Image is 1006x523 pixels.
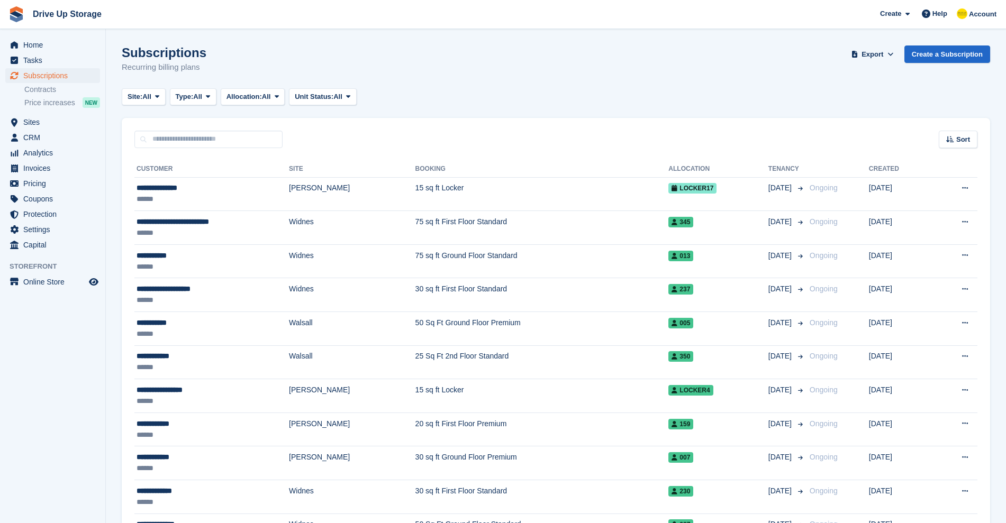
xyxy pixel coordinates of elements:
td: 50 Sq Ft Ground Floor Premium [415,312,669,346]
td: 30 sq ft First Floor Standard [415,278,669,312]
span: Type: [176,91,194,102]
span: Ongoing [810,352,838,360]
span: All [333,91,342,102]
span: Home [23,38,87,52]
td: Widnes [289,278,415,312]
a: menu [5,207,100,222]
span: 159 [668,419,693,429]
a: menu [5,222,100,237]
button: Unit Status: All [289,88,356,106]
span: All [142,91,151,102]
span: Ongoing [810,285,838,293]
td: [DATE] [869,345,931,379]
span: 007 [668,452,693,463]
span: 350 [668,351,693,362]
a: menu [5,176,100,191]
p: Recurring billing plans [122,61,206,74]
span: [DATE] [768,216,794,227]
button: Export [849,45,896,63]
span: [DATE] [768,418,794,429]
th: Allocation [668,161,768,178]
span: All [262,91,271,102]
td: Walsall [289,345,415,379]
a: menu [5,274,100,289]
span: Unit Status: [295,91,333,102]
span: Price increases [24,98,75,108]
td: [DATE] [869,412,931,446]
th: Created [869,161,931,178]
td: [DATE] [869,177,931,211]
img: stora-icon-8386f47178a22dfd0bd8f6a31ec36ba5ce8667c1dd55bd0f319d3a0aa187defe.svg [8,6,24,22]
td: [PERSON_NAME] [289,446,415,480]
th: Booking [415,161,669,178]
td: [DATE] [869,278,931,312]
td: 30 sq ft First Floor Standard [415,480,669,514]
span: Ongoing [810,217,838,226]
span: Analytics [23,145,87,160]
td: [DATE] [869,480,931,514]
img: Crispin Vitoria [957,8,967,19]
button: Site: All [122,88,166,106]
a: Price increases NEW [24,97,100,108]
span: 345 [668,217,693,227]
span: Online Store [23,274,87,289]
span: Account [969,9,996,20]
td: 75 sq ft Ground Floor Standard [415,244,669,278]
span: Capital [23,237,87,252]
span: Invoices [23,161,87,176]
span: Tasks [23,53,87,68]
span: Ongoing [810,183,838,192]
span: Coupons [23,191,87,206]
span: Allocation: [226,91,262,102]
span: Locker17 [668,183,717,194]
span: [DATE] [768,452,794,463]
td: Widnes [289,211,415,245]
td: [DATE] [869,446,931,480]
td: Walsall [289,312,415,346]
th: Tenancy [768,161,805,178]
td: [DATE] [869,312,931,346]
span: Site: [128,91,142,102]
span: Storefront [10,261,105,272]
a: menu [5,130,100,145]
span: [DATE] [768,384,794,396]
th: Customer [134,161,289,178]
td: Widnes [289,480,415,514]
span: Sort [956,134,970,145]
span: [DATE] [768,182,794,194]
a: menu [5,145,100,160]
span: All [193,91,202,102]
span: Subscriptions [23,68,87,83]
a: Preview store [87,276,100,288]
span: Ongoing [810,487,838,495]
td: [DATE] [869,211,931,245]
a: menu [5,115,100,130]
a: menu [5,68,100,83]
td: Widnes [289,244,415,278]
span: CRM [23,130,87,145]
a: Drive Up Storage [29,5,106,23]
span: 013 [668,251,693,261]
div: NEW [83,97,100,108]
a: menu [5,161,100,176]
span: [DATE] [768,317,794,328]
h1: Subscriptions [122,45,206,60]
span: Locker4 [668,385,713,396]
span: Ongoing [810,386,838,394]
td: [PERSON_NAME] [289,412,415,446]
td: [DATE] [869,379,931,413]
span: Protection [23,207,87,222]
span: Ongoing [810,419,838,428]
span: Help [932,8,947,19]
button: Allocation: All [221,88,285,106]
td: 20 sq ft First Floor Premium [415,412,669,446]
span: [DATE] [768,283,794,295]
span: 005 [668,318,693,328]
span: Pricing [23,176,87,191]
td: 15 sq ft Locker [415,177,669,211]
span: [DATE] [768,485,794,497]
span: 237 [668,284,693,295]
th: Site [289,161,415,178]
td: 15 sq ft Locker [415,379,669,413]
span: Sites [23,115,87,130]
